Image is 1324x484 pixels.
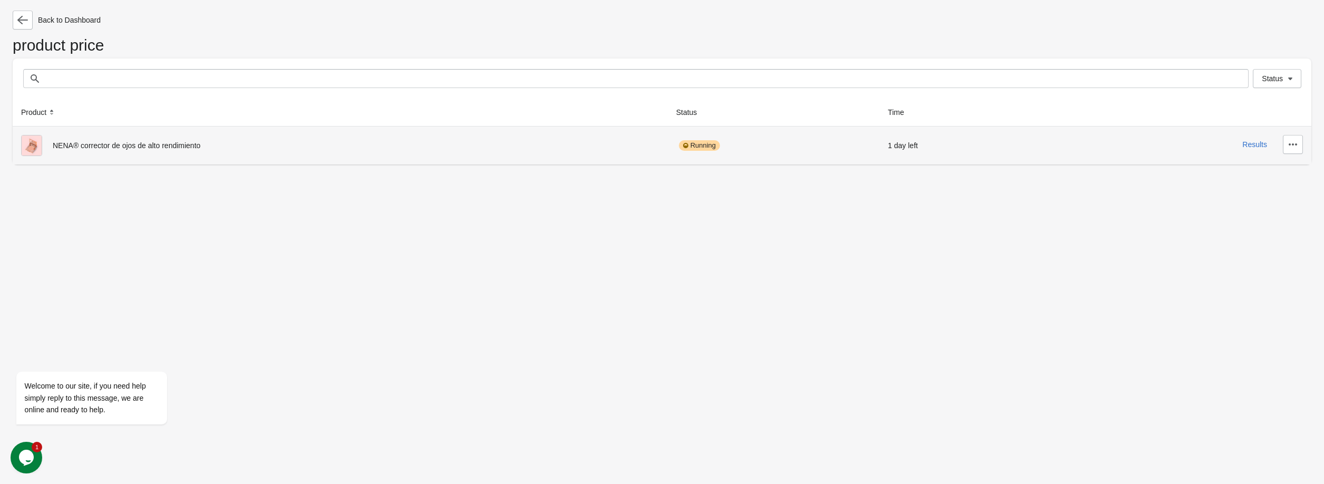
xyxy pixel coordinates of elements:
[1242,140,1267,149] button: Results
[17,103,61,122] button: Product
[672,103,712,122] button: Status
[11,276,200,437] iframe: chat widget
[13,11,1311,30] div: Back to Dashboard
[1262,74,1283,83] span: Status
[884,103,919,122] button: Time
[21,135,659,156] div: NENA® corrector de ojos de alto rendimiento
[1253,69,1301,88] button: Status
[888,135,1027,156] div: 1 day left
[11,442,44,473] iframe: chat widget
[679,140,720,151] div: Running
[13,40,1311,59] h1: product price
